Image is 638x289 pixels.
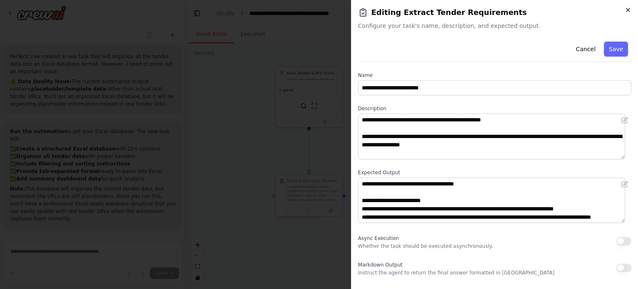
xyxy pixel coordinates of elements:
span: Async Execution [358,235,399,241]
p: Whether the task should be executed asynchronously. [358,243,493,249]
button: Save [604,42,628,57]
span: Configure your task's name, description, and expected output. [358,22,631,30]
h2: Editing Extract Tender Requirements [358,7,631,18]
button: Open in editor [620,115,630,125]
label: Description [358,105,631,112]
p: Instruct the agent to return the final answer formatted in [GEOGRAPHIC_DATA] [358,269,555,276]
label: Name [358,72,631,79]
span: Markdown Output [358,262,402,268]
button: Open in editor [620,179,630,189]
label: Expected Output [358,169,631,176]
button: Cancel [571,42,600,57]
